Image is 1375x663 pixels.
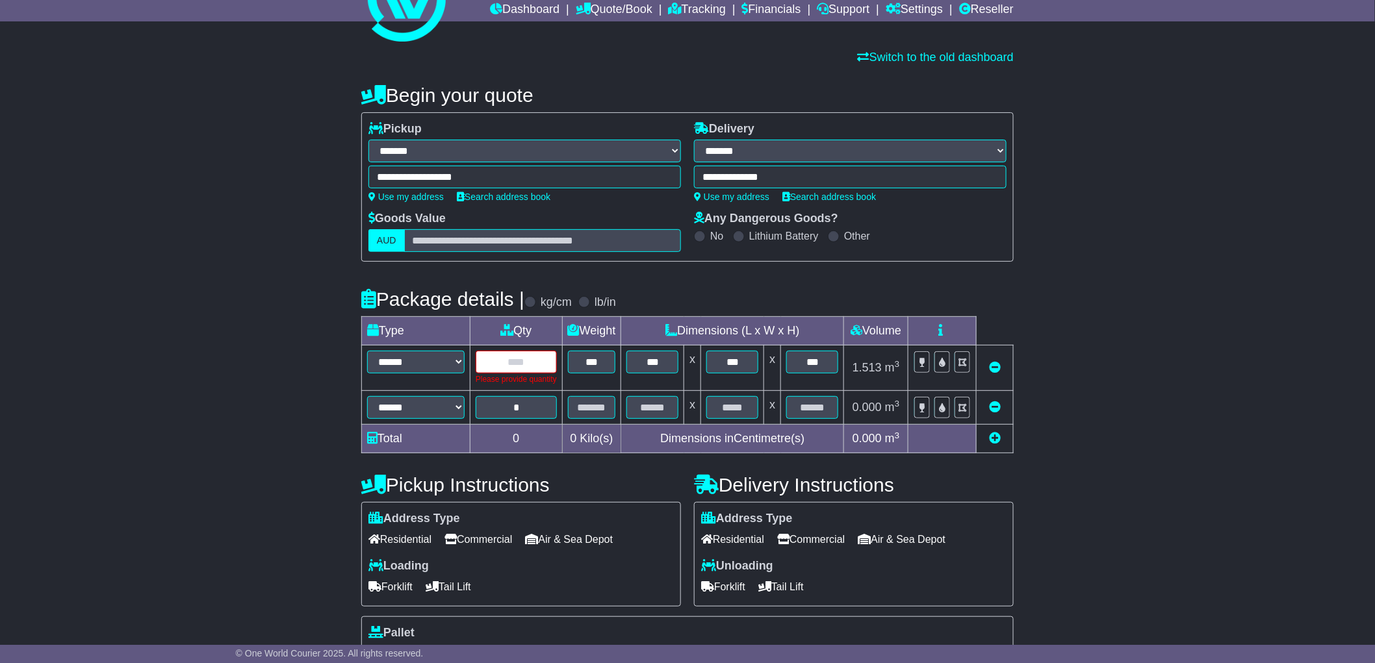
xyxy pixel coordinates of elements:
span: © One World Courier 2025. All rights reserved. [236,648,424,658]
h4: Delivery Instructions [694,474,1014,495]
a: Search address book [457,192,550,202]
div: Please provide quantity [476,373,557,385]
span: 0 [571,432,577,445]
span: 0.000 [853,432,882,445]
td: Type [362,317,470,345]
td: x [684,391,701,425]
sup: 3 [895,359,900,369]
td: Weight [562,317,621,345]
label: No [710,230,723,242]
a: Remove this item [989,401,1001,414]
span: Tail Lift [758,577,804,597]
a: Remove this item [989,361,1001,374]
a: Use my address [368,192,444,202]
label: Pallet [368,626,415,640]
span: Air & Sea Depot [526,529,613,549]
span: Air & Sea Depot [858,529,946,549]
span: m [885,361,900,374]
span: Residential [701,529,764,549]
a: Add new item [989,432,1001,445]
label: Other [844,230,870,242]
a: Use my address [694,192,769,202]
td: x [684,345,701,391]
span: Non Stackable [437,643,515,663]
td: 0 [470,425,563,453]
label: AUD [368,229,405,252]
label: Unloading [701,559,773,573]
sup: 3 [895,399,900,408]
td: Dimensions (L x W x H) [621,317,844,345]
span: Commercial [777,529,845,549]
h4: Pickup Instructions [361,474,681,495]
span: Forklift [701,577,745,597]
td: Qty [470,317,563,345]
td: x [764,345,781,391]
label: Address Type [701,512,793,526]
span: Residential [368,529,431,549]
label: Loading [368,559,429,573]
label: lb/in [595,295,616,310]
span: Tail Lift [426,577,471,597]
label: Lithium Battery [749,230,819,242]
sup: 3 [895,431,900,440]
label: Delivery [694,122,754,136]
td: Dimensions in Centimetre(s) [621,425,844,453]
label: Goods Value [368,212,446,226]
label: Pickup [368,122,422,136]
td: Kilo(s) [562,425,621,453]
span: m [885,432,900,445]
a: Switch to the old dashboard [858,51,1014,64]
label: Address Type [368,512,460,526]
span: 1.513 [853,361,882,374]
td: Total [362,425,470,453]
a: Search address book [782,192,876,202]
span: m [885,401,900,414]
td: Volume [844,317,908,345]
h4: Begin your quote [361,84,1014,106]
h4: Package details | [361,288,524,310]
span: Forklift [368,577,413,597]
label: kg/cm [541,295,572,310]
label: Any Dangerous Goods? [694,212,838,226]
td: x [764,391,781,425]
span: Commercial [444,529,512,549]
span: Stackable [368,643,424,663]
span: 0.000 [853,401,882,414]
